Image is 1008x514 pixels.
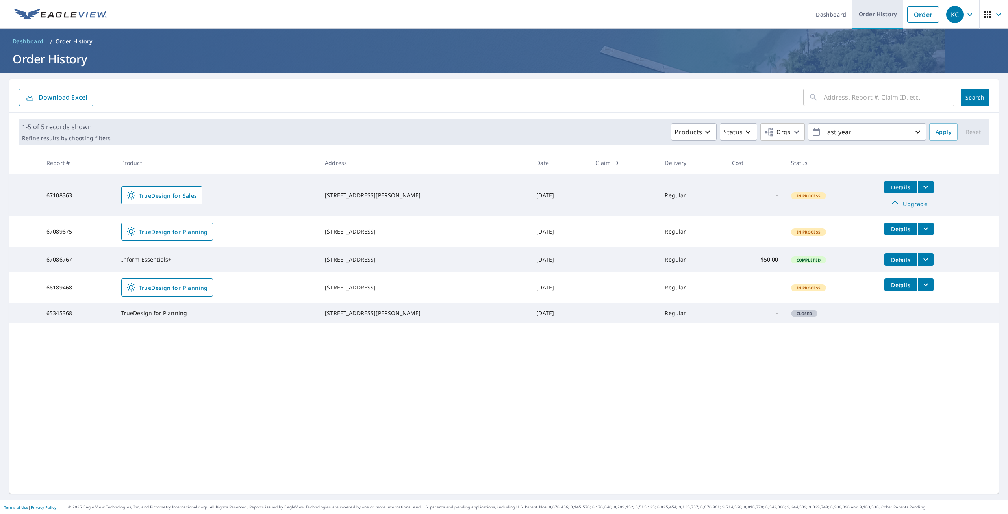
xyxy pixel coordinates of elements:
[9,35,47,48] a: Dashboard
[56,37,93,45] p: Order History
[917,278,934,291] button: filesDropdownBtn-66189468
[22,122,111,132] p: 1-5 of 5 records shown
[889,256,913,263] span: Details
[726,174,785,216] td: -
[884,223,917,235] button: detailsBtn-67089875
[658,247,725,272] td: Regular
[115,247,319,272] td: Inform Essentials+
[126,283,208,292] span: TrueDesign for Planning
[889,281,913,289] span: Details
[720,123,757,141] button: Status
[13,37,44,45] span: Dashboard
[325,256,524,263] div: [STREET_ADDRESS]
[126,191,197,200] span: TrueDesign for Sales
[121,186,202,204] a: TrueDesign for Sales
[50,37,52,46] li: /
[760,123,805,141] button: Orgs
[658,272,725,303] td: Regular
[325,228,524,236] div: [STREET_ADDRESS]
[22,135,111,142] p: Refine results by choosing filters
[726,272,785,303] td: -
[726,151,785,174] th: Cost
[68,504,1004,510] p: © 2025 Eagle View Technologies, Inc. and Pictometry International Corp. All Rights Reserved. Repo...
[936,127,951,137] span: Apply
[530,247,589,272] td: [DATE]
[319,151,530,174] th: Address
[115,151,319,174] th: Product
[889,184,913,191] span: Details
[961,89,989,106] button: Search
[31,505,56,510] a: Privacy Policy
[967,94,983,101] span: Search
[917,181,934,193] button: filesDropdownBtn-67108363
[530,272,589,303] td: [DATE]
[325,309,524,317] div: [STREET_ADDRESS][PERSON_NAME]
[726,247,785,272] td: $50.00
[808,123,926,141] button: Last year
[824,86,954,108] input: Address, Report #, Claim ID, etc.
[19,89,93,106] button: Download Excel
[325,284,524,291] div: [STREET_ADDRESS]
[40,174,115,216] td: 67108363
[40,216,115,247] td: 67089875
[40,151,115,174] th: Report #
[9,35,999,48] nav: breadcrumb
[792,229,826,235] span: In Process
[40,247,115,272] td: 67086767
[658,174,725,216] td: Regular
[40,272,115,303] td: 66189468
[674,127,702,137] p: Products
[658,151,725,174] th: Delivery
[14,9,107,20] img: EV Logo
[884,278,917,291] button: detailsBtn-66189468
[4,505,28,510] a: Terms of Use
[792,285,826,291] span: In Process
[40,303,115,323] td: 65345368
[792,311,817,316] span: Closed
[4,505,56,510] p: |
[530,151,589,174] th: Date
[821,125,913,139] p: Last year
[121,278,213,297] a: TrueDesign for Planning
[530,174,589,216] td: [DATE]
[115,303,319,323] td: TrueDesign for Planning
[589,151,658,174] th: Claim ID
[889,199,929,208] span: Upgrade
[658,303,725,323] td: Regular
[792,193,826,199] span: In Process
[946,6,964,23] div: KC
[884,253,917,266] button: detailsBtn-67086767
[917,223,934,235] button: filesDropdownBtn-67089875
[325,191,524,199] div: [STREET_ADDRESS][PERSON_NAME]
[726,303,785,323] td: -
[126,227,208,236] span: TrueDesign for Planning
[723,127,743,137] p: Status
[792,257,825,263] span: Completed
[884,197,934,210] a: Upgrade
[39,93,87,102] p: Download Excel
[9,51,999,67] h1: Order History
[671,123,717,141] button: Products
[884,181,917,193] button: detailsBtn-67108363
[764,127,790,137] span: Orgs
[530,303,589,323] td: [DATE]
[658,216,725,247] td: Regular
[917,253,934,266] button: filesDropdownBtn-67086767
[530,216,589,247] td: [DATE]
[929,123,958,141] button: Apply
[121,223,213,241] a: TrueDesign for Planning
[889,225,913,233] span: Details
[785,151,878,174] th: Status
[907,6,939,23] a: Order
[726,216,785,247] td: -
